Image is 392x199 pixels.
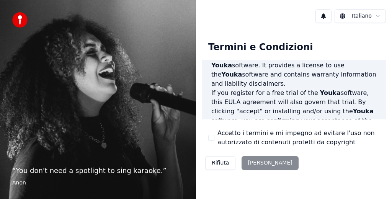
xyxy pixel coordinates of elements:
[211,62,232,69] span: Youka
[320,89,341,96] span: Youka
[12,165,184,176] p: “ You don't need a spotlight to sing karaoke. ”
[353,108,374,115] span: Youka
[211,88,377,144] p: If you register for a free trial of the software, this EULA agreement will also govern that trial...
[221,71,242,78] span: Youka
[217,129,380,147] label: Accetto i termini e mi impegno ad evitare l'uso non autorizzato di contenuti protetti da copyright
[12,12,28,28] img: youka
[205,156,235,170] button: Rifiuta
[12,179,184,187] footer: Anon
[211,42,377,88] p: Please read this EULA agreement carefully before completing the installation process and using th...
[202,35,319,60] div: Termini e Condizioni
